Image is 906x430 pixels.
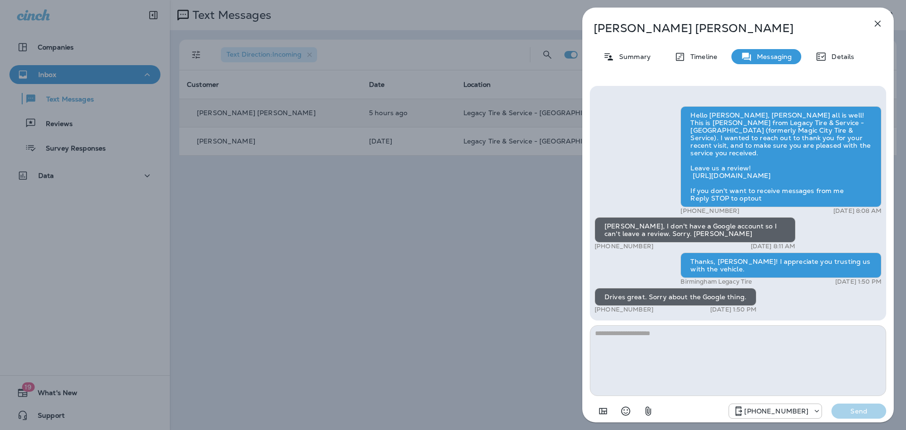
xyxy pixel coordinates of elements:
[614,53,651,60] p: Summary
[680,207,739,215] p: [PHONE_NUMBER]
[729,405,822,417] div: +1 (205) 606-2088
[616,402,635,421] button: Select an emoji
[710,306,756,313] p: [DATE] 1:50 PM
[595,288,756,306] div: Drives great. Sorry about the Google thing.
[595,243,654,250] p: [PHONE_NUMBER]
[744,407,808,415] p: [PHONE_NUMBER]
[827,53,854,60] p: Details
[833,207,881,215] p: [DATE] 8:08 AM
[752,53,792,60] p: Messaging
[680,106,881,207] div: Hello [PERSON_NAME], [PERSON_NAME] all is well! This is [PERSON_NAME] from Legacy Tire & Service ...
[595,306,654,313] p: [PHONE_NUMBER]
[594,22,851,35] p: [PERSON_NAME] [PERSON_NAME]
[751,243,796,250] p: [DATE] 8:11 AM
[595,217,796,243] div: [PERSON_NAME], I don't have a Google account so I can't leave a review. Sorry. [PERSON_NAME]
[680,278,752,286] p: Birmingham Legacy Tire
[680,253,881,278] div: Thanks, [PERSON_NAME]! I appreciate you trusting us with the vehicle.
[594,402,612,421] button: Add in a premade template
[686,53,717,60] p: Timeline
[835,278,881,286] p: [DATE] 1:50 PM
